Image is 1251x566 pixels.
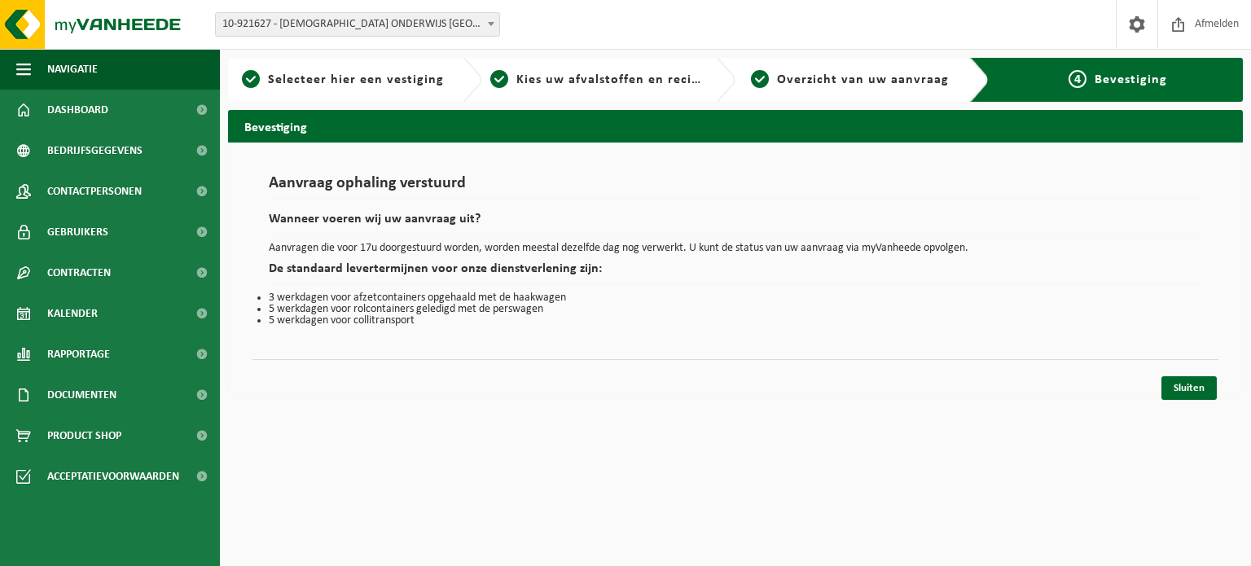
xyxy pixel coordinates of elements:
span: 3 [751,70,769,88]
span: 1 [242,70,260,88]
span: 10-921627 - KATHOLIEK ONDERWIJS SINT-MICHIEL BOCHOLT-BREE-PEER - BREE [216,13,499,36]
span: 2 [490,70,508,88]
span: Acceptatievoorwaarden [47,456,179,497]
span: Kies uw afvalstoffen en recipiënten [516,73,740,86]
span: Product Shop [47,415,121,456]
h1: Aanvraag ophaling verstuurd [269,175,1202,200]
span: Rapportage [47,334,110,375]
span: 10-921627 - KATHOLIEK ONDERWIJS SINT-MICHIEL BOCHOLT-BREE-PEER - BREE [215,12,500,37]
a: 2Kies uw afvalstoffen en recipiënten [490,70,704,90]
a: 3Overzicht van uw aanvraag [744,70,957,90]
p: Aanvragen die voor 17u doorgestuurd worden, worden meestal dezelfde dag nog verwerkt. U kunt de s... [269,243,1202,254]
li: 3 werkdagen voor afzetcontainers opgehaald met de haakwagen [269,292,1202,304]
a: Sluiten [1161,376,1217,400]
h2: Wanneer voeren wij uw aanvraag uit? [269,213,1202,235]
h2: Bevestiging [228,110,1243,142]
a: 1Selecteer hier een vestiging [236,70,450,90]
span: Kalender [47,293,98,334]
span: Documenten [47,375,116,415]
span: 4 [1069,70,1086,88]
span: Overzicht van uw aanvraag [777,73,949,86]
span: Contracten [47,252,111,293]
li: 5 werkdagen voor rolcontainers geledigd met de perswagen [269,304,1202,315]
span: Dashboard [47,90,108,130]
span: Selecteer hier een vestiging [268,73,444,86]
li: 5 werkdagen voor collitransport [269,315,1202,327]
span: Bedrijfsgegevens [47,130,143,171]
span: Bevestiging [1095,73,1167,86]
h2: De standaard levertermijnen voor onze dienstverlening zijn: [269,262,1202,284]
span: Navigatie [47,49,98,90]
span: Contactpersonen [47,171,142,212]
span: Gebruikers [47,212,108,252]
